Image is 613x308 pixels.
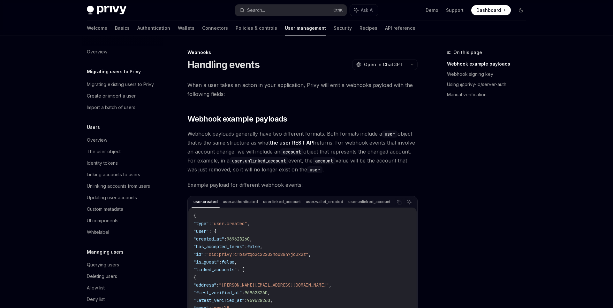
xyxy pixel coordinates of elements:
span: Webhook payloads generally have two different formats. Both formats include a object that is the ... [187,129,418,174]
span: Example payload for different webhook events: [187,180,418,189]
a: Webhook signing key [447,69,531,79]
span: Ask AI [361,7,374,13]
div: UI components [87,217,118,225]
code: account [280,148,303,155]
span: On this page [453,49,482,56]
span: "did:privy:cfbsvtqo2c22202mo08847jdux2z" [206,251,308,257]
a: UI components [82,215,163,226]
div: Linking accounts to users [87,171,140,178]
div: Custom metadata [87,205,123,213]
a: Using @privy-io/server-auth [447,79,531,90]
div: Querying users [87,261,119,269]
a: Basics [115,20,130,36]
a: Dashboard [471,5,511,15]
div: Migrating existing users to Privy [87,81,154,88]
a: Connectors [202,20,228,36]
span: "has_accepted_terms" [193,244,245,249]
img: dark logo [87,6,126,15]
span: "user" [193,228,209,234]
span: , [260,244,262,249]
span: "is_guest" [193,259,219,265]
a: Updating user accounts [82,192,163,203]
a: Create or import a user [82,90,163,102]
span: : [204,251,206,257]
span: "created_at" [193,236,224,242]
a: The user object [82,146,163,157]
div: Overview [87,136,107,144]
span: 969628260 [227,236,250,242]
a: Recipes [359,20,377,36]
a: Authentication [137,20,170,36]
span: false [247,244,260,249]
a: the user REST API [270,139,314,146]
span: "linked_accounts" [193,267,237,272]
span: Ctrl K [333,8,343,13]
div: user.unlinked_account [346,198,392,206]
span: false [222,259,234,265]
span: When a user takes an action in your application, Privy will emit a webhooks payload with the foll... [187,81,418,99]
span: : [216,282,219,288]
span: : { [209,228,216,234]
div: Allow list [87,284,105,292]
span: , [308,251,311,257]
span: Open in ChatGPT [364,61,403,68]
div: user.wallet_created [304,198,345,206]
a: Import a batch of users [82,102,163,113]
button: Ask AI [350,4,378,16]
h5: Managing users [87,248,124,256]
a: Custom metadata [82,203,163,215]
code: user [307,166,322,173]
div: Whitelabel [87,228,109,236]
button: Ask AI [405,198,413,206]
div: Identity tokens [87,159,118,167]
button: Toggle dark mode [516,5,526,15]
div: Deleting users [87,272,117,280]
span: : [209,221,211,226]
span: : [242,290,245,296]
span: "latest_verified_at" [193,297,245,303]
a: Querying users [82,259,163,271]
div: Create or import a user [87,92,136,100]
div: Search... [247,6,265,14]
h5: Migrating users to Privy [87,68,141,75]
a: Demo [426,7,438,13]
a: Overview [82,134,163,146]
span: "type" [193,221,209,226]
div: Updating user accounts [87,194,137,201]
a: Unlinking accounts from users [82,180,163,192]
a: Security [334,20,352,36]
a: Wallets [178,20,194,36]
a: Support [446,7,464,13]
a: API reference [385,20,415,36]
a: Allow list [82,282,163,294]
span: , [234,259,237,265]
span: 969628260 [247,297,270,303]
span: "[PERSON_NAME][EMAIL_ADDRESS][DOMAIN_NAME]" [219,282,329,288]
span: { [193,213,196,219]
code: account [313,157,336,164]
div: Overview [87,48,107,56]
div: user.authenticated [221,198,260,206]
div: user.linked_account [261,198,303,206]
a: Welcome [87,20,107,36]
code: user [382,130,397,138]
a: Migrating existing users to Privy [82,79,163,90]
span: : [245,297,247,303]
div: Import a batch of users [87,104,135,111]
a: Linking accounts to users [82,169,163,180]
span: "id" [193,251,204,257]
span: : [219,259,222,265]
div: Webhooks [187,49,418,56]
button: Search...CtrlK [235,4,347,16]
a: Manual verification [447,90,531,100]
span: , [329,282,331,288]
span: , [250,236,252,242]
span: , [268,290,270,296]
a: Whitelabel [82,226,163,238]
button: Copy the contents from the code block [395,198,403,206]
span: : [245,244,247,249]
span: : [224,236,227,242]
a: Deleting users [82,271,163,282]
div: user.created [192,198,220,206]
span: "address" [193,282,216,288]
